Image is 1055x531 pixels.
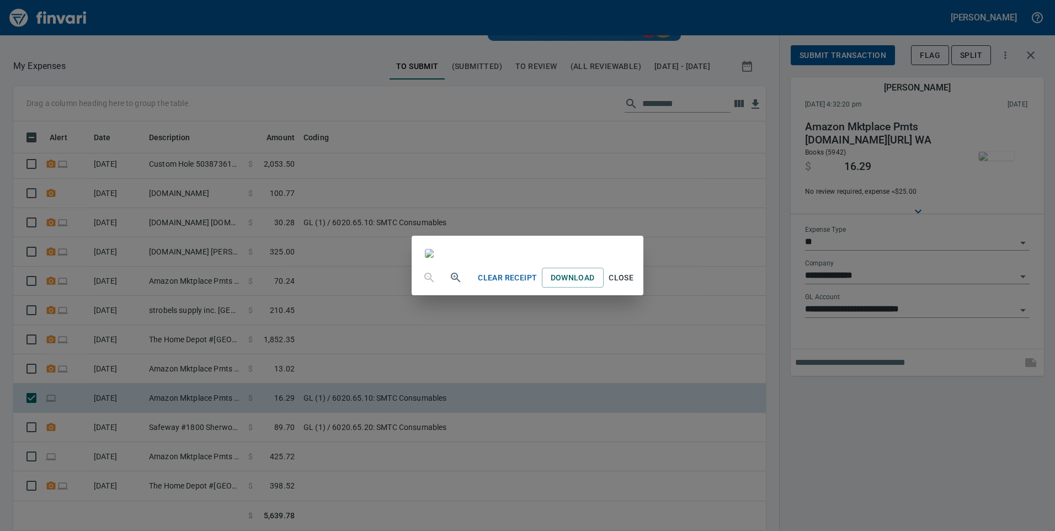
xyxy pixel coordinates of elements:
[478,271,537,285] span: Clear Receipt
[425,249,434,258] img: receipts%2Ftapani%2F2025-09-08%2FdDaZX8JUyyeI0KH0W5cbBD8H2fn2__Q3sw7Erha4L8q4BqpP1S8_1.jpg
[542,268,604,288] a: Download
[608,271,635,285] span: Close
[473,268,541,288] button: Clear Receipt
[604,268,639,288] button: Close
[551,271,595,285] span: Download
